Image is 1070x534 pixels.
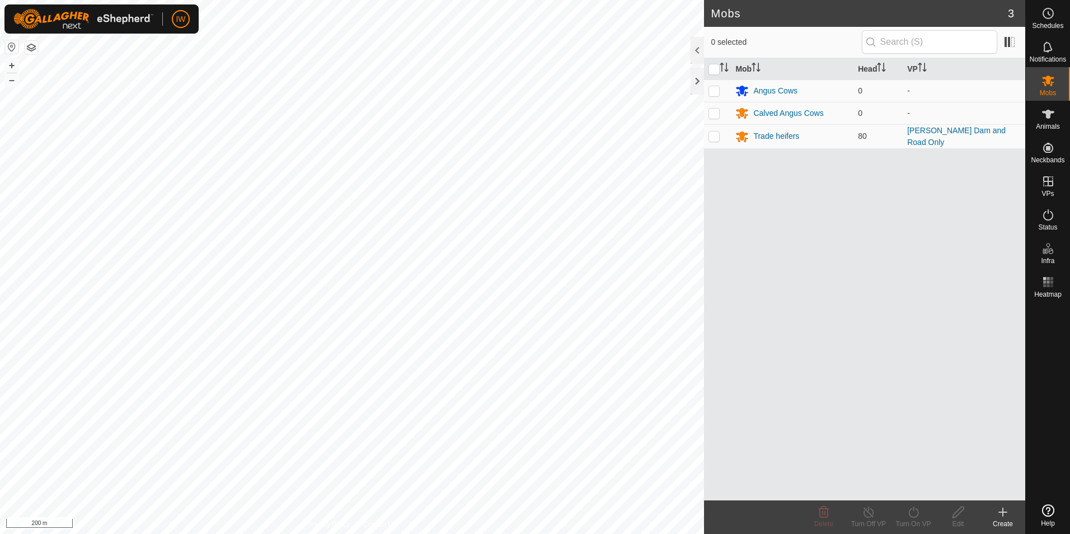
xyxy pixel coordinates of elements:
span: Mobs [1040,90,1056,96]
span: Animals [1036,123,1060,130]
button: Reset Map [5,40,18,54]
span: Status [1038,224,1057,231]
a: Privacy Policy [308,519,350,530]
td: - [903,102,1025,124]
span: 80 [858,132,867,140]
a: Contact Us [363,519,396,530]
a: [PERSON_NAME] Dam and Road Only [907,126,1006,147]
th: Head [853,58,903,80]
div: Calved Angus Cows [753,107,823,119]
span: IW [176,13,185,25]
div: Turn Off VP [846,519,891,529]
div: Trade heifers [753,130,799,142]
button: Map Layers [25,41,38,54]
span: Infra [1041,257,1054,264]
p-sorticon: Activate to sort [720,64,729,73]
button: + [5,59,18,72]
span: 3 [1008,5,1014,22]
input: Search (S) [862,30,997,54]
span: 0 selected [711,36,861,48]
div: Edit [936,519,980,529]
img: Gallagher Logo [13,9,153,29]
p-sorticon: Activate to sort [877,64,886,73]
span: 0 [858,109,862,118]
th: VP [903,58,1025,80]
p-sorticon: Activate to sort [752,64,761,73]
h2: Mobs [711,7,1007,20]
span: Heatmap [1034,291,1062,298]
a: Help [1026,500,1070,531]
div: Turn On VP [891,519,936,529]
span: Delete [814,520,834,528]
td: - [903,79,1025,102]
div: Create [980,519,1025,529]
span: Neckbands [1031,157,1064,163]
th: Mob [731,58,853,80]
p-sorticon: Activate to sort [918,64,927,73]
span: 0 [858,86,862,95]
button: – [5,73,18,87]
span: Schedules [1032,22,1063,29]
span: Help [1041,520,1055,527]
span: Notifications [1030,56,1066,63]
div: Angus Cows [753,85,797,97]
span: VPs [1041,190,1054,197]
